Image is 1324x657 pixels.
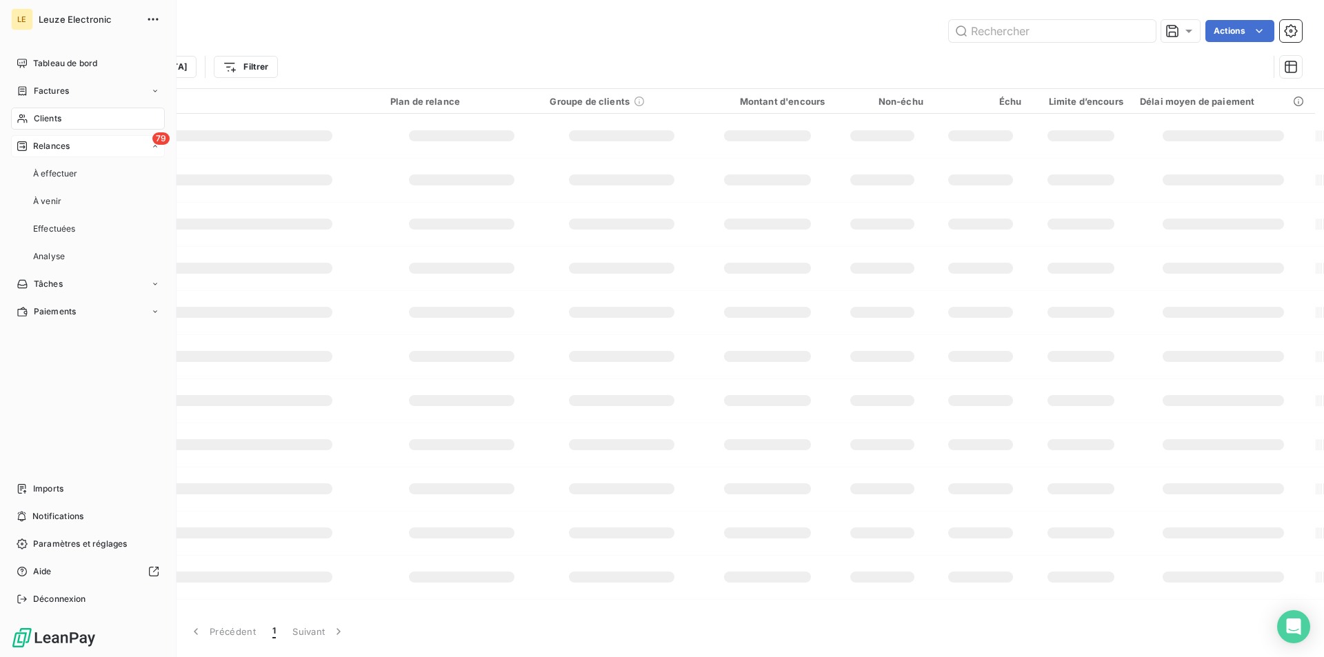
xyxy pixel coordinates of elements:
[949,20,1156,42] input: Rechercher
[1277,610,1310,643] div: Open Intercom Messenger
[33,483,63,495] span: Imports
[33,195,61,208] span: À venir
[33,140,70,152] span: Relances
[940,96,1022,107] div: Échu
[214,56,277,78] button: Filtrer
[34,305,76,318] span: Paiements
[181,617,264,646] button: Précédent
[264,617,284,646] button: 1
[11,8,33,30] div: LE
[841,96,923,107] div: Non-échu
[34,85,69,97] span: Factures
[33,538,127,550] span: Paramètres et réglages
[11,560,165,583] a: Aide
[33,168,78,180] span: À effectuer
[32,510,83,523] span: Notifications
[33,565,52,578] span: Aide
[33,593,86,605] span: Déconnexion
[1140,96,1307,107] div: Délai moyen de paiement
[33,250,65,263] span: Analyse
[1038,96,1123,107] div: Limite d’encours
[11,627,97,649] img: Logo LeanPay
[34,112,61,125] span: Clients
[33,57,97,70] span: Tableau de bord
[390,96,534,107] div: Plan de relance
[550,96,630,107] span: Groupe de clients
[39,14,138,25] span: Leuze Electronic
[1205,20,1274,42] button: Actions
[272,625,276,638] span: 1
[34,278,63,290] span: Tâches
[33,223,76,235] span: Effectuées
[284,617,354,646] button: Suivant
[152,132,170,145] span: 79
[710,96,825,107] div: Montant d'encours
